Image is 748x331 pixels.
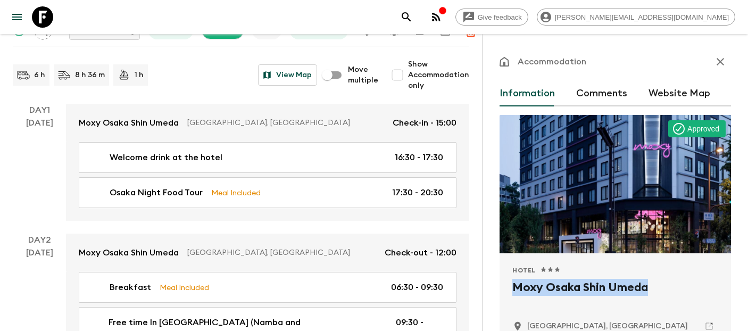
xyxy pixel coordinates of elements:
a: Moxy Osaka Shin Umeda[GEOGRAPHIC_DATA], [GEOGRAPHIC_DATA]Check-in - 15:00 [66,104,469,142]
p: 06:30 - 09:30 [391,281,443,294]
p: [GEOGRAPHIC_DATA], [GEOGRAPHIC_DATA] [187,247,376,258]
span: [PERSON_NAME][EMAIL_ADDRESS][DOMAIN_NAME] [549,13,735,21]
p: Accommodation [518,55,586,68]
span: Show Accommodation only [408,59,469,91]
span: Give feedback [472,13,528,21]
p: Check-out - 12:00 [385,246,456,259]
p: Welcome drink at the hotel [110,151,222,164]
p: Moxy Osaka Shin Umeda [79,117,179,129]
p: Breakfast [110,281,151,294]
p: 17:30 - 20:30 [392,186,443,199]
div: [PERSON_NAME][EMAIL_ADDRESS][DOMAIN_NAME] [537,9,735,26]
button: Comments [576,81,627,106]
span: Hotel [512,266,536,275]
p: 6 h [34,70,45,80]
button: menu [6,6,28,28]
p: Check-in - 15:00 [393,117,456,129]
p: Meal Included [211,187,261,198]
p: Meal Included [160,282,209,293]
button: search adventures [396,6,417,28]
a: Moxy Osaka Shin Umeda[GEOGRAPHIC_DATA], [GEOGRAPHIC_DATA]Check-out - 12:00 [66,234,469,272]
p: Moxy Osaka Shin Umeda [79,246,179,259]
p: 8 h 36 m [75,70,105,80]
p: Day 2 [13,234,66,246]
span: Move multiple [348,64,378,86]
button: View Map [258,64,317,86]
p: Approved [687,123,719,134]
p: Day 1 [13,104,66,117]
h2: Moxy Osaka Shin Umeda [512,279,718,313]
p: [GEOGRAPHIC_DATA], [GEOGRAPHIC_DATA] [187,118,384,128]
a: Osaka Night Food TourMeal Included17:30 - 20:30 [79,177,456,208]
div: Photo of Moxy Osaka Shin Umeda [500,115,731,253]
a: BreakfastMeal Included06:30 - 09:30 [79,272,456,303]
a: Give feedback [455,9,528,26]
button: Information [500,81,555,106]
div: [DATE] [26,117,53,221]
p: Osaka Night Food Tour [110,186,203,199]
p: 1 h [135,70,144,80]
a: Welcome drink at the hotel16:30 - 17:30 [79,142,456,173]
button: Website Map [649,81,710,106]
p: 16:30 - 17:30 [395,151,443,164]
